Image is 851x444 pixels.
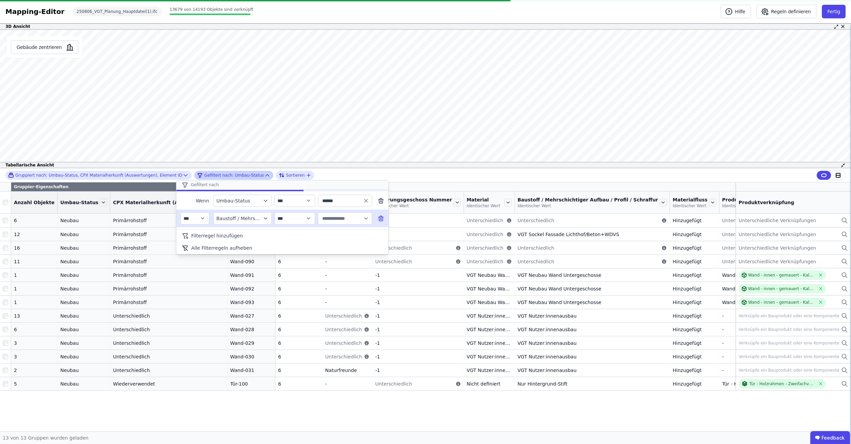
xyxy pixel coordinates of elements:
[5,162,54,168] span: Tabellarische Ansicht
[213,195,272,207] button: filter_by
[5,24,30,29] span: 3D Ansicht
[216,197,262,204] div: Umbau-Status
[822,5,846,18] button: Fertig
[176,180,388,190] div: Gefiltert nach
[213,212,272,225] button: filter_by
[216,215,262,222] div: Baustoff / Mehrschichtiger Aufbau / Profil / Schraffur
[204,173,233,178] span: Gefiltert nach:
[8,172,182,178] div: Umbau-Status, CPX Materialherkunft (Auswertungen), Element ID
[279,171,311,179] button: Sortieren
[73,7,161,16] div: 250806_VGT_Planung_Hauptdatei(1).ifc
[5,7,64,16] div: Mapping-Editor
[15,173,47,178] span: Gruppiert nach:
[191,245,252,251] span: Alle Filterregeln aufheben
[756,5,816,18] button: Regeln definieren
[720,5,751,18] button: Hilfe
[11,40,78,54] button: Gebäude zentrieren
[286,173,305,178] span: Sortieren
[197,171,264,179] div: Umbau-Status
[180,197,209,204] span: Wenn
[191,232,243,239] span: Filterregel hinzufügen
[170,7,253,12] span: 13679 von 14193 Objekte sind verknüpft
